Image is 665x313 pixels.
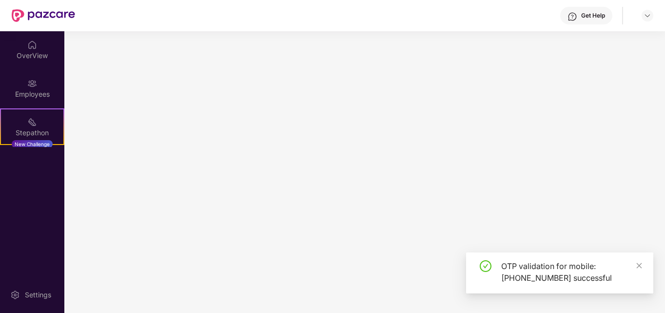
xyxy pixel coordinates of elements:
[581,12,605,20] div: Get Help
[644,12,651,20] img: svg+xml;base64,PHN2ZyBpZD0iRHJvcGRvd24tMzJ4MzIiIHhtbG5zPSJodHRwOi8vd3d3LnczLm9yZy8yMDAwL3N2ZyIgd2...
[27,79,37,88] img: svg+xml;base64,PHN2ZyBpZD0iRW1wbG95ZWVzIiB4bWxucz0iaHR0cDovL3d3dy53My5vcmcvMjAwMC9zdmciIHdpZHRoPS...
[12,140,53,148] div: New Challenge
[636,262,643,269] span: close
[12,9,75,22] img: New Pazcare Logo
[567,12,577,21] img: svg+xml;base64,PHN2ZyBpZD0iSGVscC0zMngzMiIgeG1sbnM9Imh0dHA6Ly93d3cudzMub3JnLzIwMDAvc3ZnIiB3aWR0aD...
[27,40,37,50] img: svg+xml;base64,PHN2ZyBpZD0iSG9tZSIgeG1sbnM9Imh0dHA6Ly93d3cudzMub3JnLzIwMDAvc3ZnIiB3aWR0aD0iMjAiIG...
[27,117,37,127] img: svg+xml;base64,PHN2ZyB4bWxucz0iaHR0cDovL3d3dy53My5vcmcvMjAwMC9zdmciIHdpZHRoPSIyMSIgaGVpZ2h0PSIyMC...
[501,260,642,284] div: OTP validation for mobile: [PHONE_NUMBER] successful
[10,290,20,300] img: svg+xml;base64,PHN2ZyBpZD0iU2V0dGluZy0yMHgyMCIgeG1sbnM9Imh0dHA6Ly93d3cudzMub3JnLzIwMDAvc3ZnIiB3aW...
[480,260,491,272] span: check-circle
[22,290,54,300] div: Settings
[1,128,63,138] div: Stepathon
